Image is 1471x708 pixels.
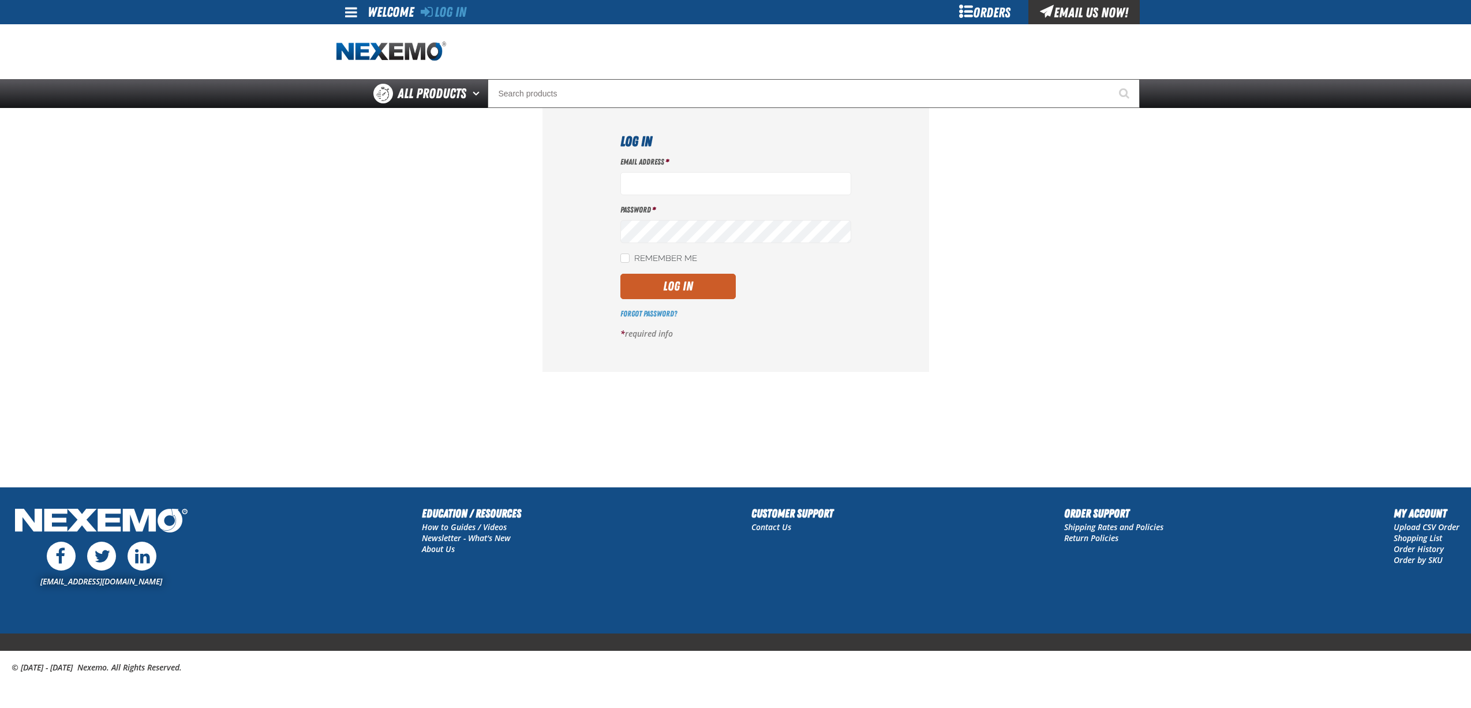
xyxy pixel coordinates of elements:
a: Upload CSV Order [1394,521,1459,532]
a: Contact Us [751,521,791,532]
span: All Products [398,83,466,104]
a: Shipping Rates and Policies [1064,521,1163,532]
button: Start Searching [1111,79,1140,108]
a: Order History [1394,543,1444,554]
label: Remember Me [620,254,697,264]
h2: Order Support [1064,505,1163,522]
button: Open All Products pages [469,79,488,108]
label: Password [620,204,851,215]
a: Home [336,42,446,62]
h2: Customer Support [751,505,833,522]
h1: Log In [620,131,851,152]
p: required info [620,329,851,340]
h2: Education / Resources [422,505,521,522]
input: Search [488,79,1140,108]
a: Order by SKU [1394,554,1443,565]
a: [EMAIL_ADDRESS][DOMAIN_NAME] [40,576,162,587]
img: Nexemo logo [336,42,446,62]
a: Log In [421,4,466,20]
a: Newsletter - What's New [422,532,511,543]
button: Log In [620,274,736,299]
h2: My Account [1394,505,1459,522]
label: Email Address [620,156,851,167]
a: Return Policies [1064,532,1118,543]
input: Remember Me [620,254,630,263]
a: Forgot Password? [620,309,677,318]
a: Shopping List [1394,532,1442,543]
a: How to Guides / Videos [422,521,507,532]
a: About Us [422,543,455,554]
img: Nexemo Logo [12,505,191,539]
